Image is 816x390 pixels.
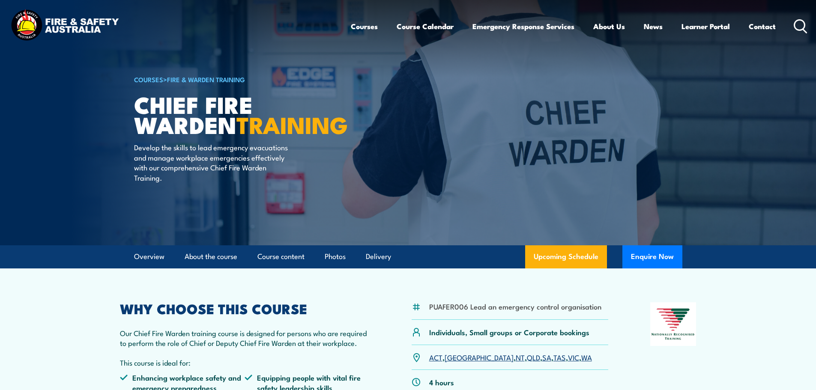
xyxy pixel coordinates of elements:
[622,245,682,268] button: Enquire Now
[134,245,164,268] a: Overview
[527,352,540,362] a: QLD
[644,15,663,38] a: News
[134,74,163,84] a: COURSES
[525,245,607,268] a: Upcoming Schedule
[257,245,305,268] a: Course content
[351,15,378,38] a: Courses
[542,352,551,362] a: SA
[134,74,346,84] h6: >
[167,74,245,84] a: Fire & Warden Training
[185,245,237,268] a: About the course
[553,352,566,362] a: TAS
[134,142,290,182] p: Develop the skills to lead emergency evacuations and manage workplace emergencies effectively wit...
[429,327,589,337] p: Individuals, Small groups or Corporate bookings
[445,352,514,362] a: [GEOGRAPHIC_DATA]
[568,352,579,362] a: VIC
[134,94,346,134] h1: Chief Fire Warden
[681,15,730,38] a: Learner Portal
[472,15,574,38] a: Emergency Response Services
[429,301,601,311] li: PUAFER006 Lead an emergency control organisation
[429,377,454,387] p: 4 hours
[120,328,370,348] p: Our Chief Fire Warden training course is designed for persons who are required to perform the rol...
[366,245,391,268] a: Delivery
[120,302,370,314] h2: WHY CHOOSE THIS COURSE
[120,357,370,367] p: This course is ideal for:
[429,352,442,362] a: ACT
[325,245,346,268] a: Photos
[397,15,454,38] a: Course Calendar
[581,352,592,362] a: WA
[749,15,776,38] a: Contact
[650,302,696,346] img: Nationally Recognised Training logo.
[236,106,348,142] strong: TRAINING
[516,352,525,362] a: NT
[429,352,592,362] p: , , , , , , ,
[593,15,625,38] a: About Us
